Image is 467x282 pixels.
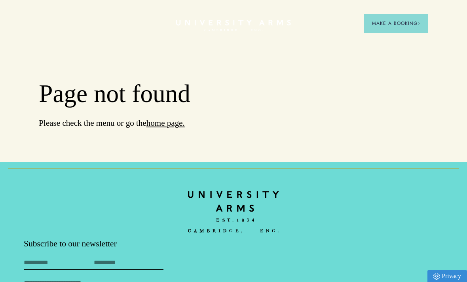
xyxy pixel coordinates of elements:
p: Please check the menu or go the [39,117,428,130]
button: Make a BookingArrow icon [364,14,428,33]
img: bc90c398f2f6aa16c3ede0e16ee64a97.svg [188,185,279,238]
span: Make a Booking [372,20,420,27]
a: Privacy [427,270,467,282]
p: Subscribe to our newsletter [24,238,163,250]
a: Home [176,20,291,32]
img: Privacy [433,273,440,280]
h1: Page not found [39,79,428,109]
a: Home [188,185,279,238]
img: Arrow icon [418,22,420,25]
a: home page. [146,118,185,128]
